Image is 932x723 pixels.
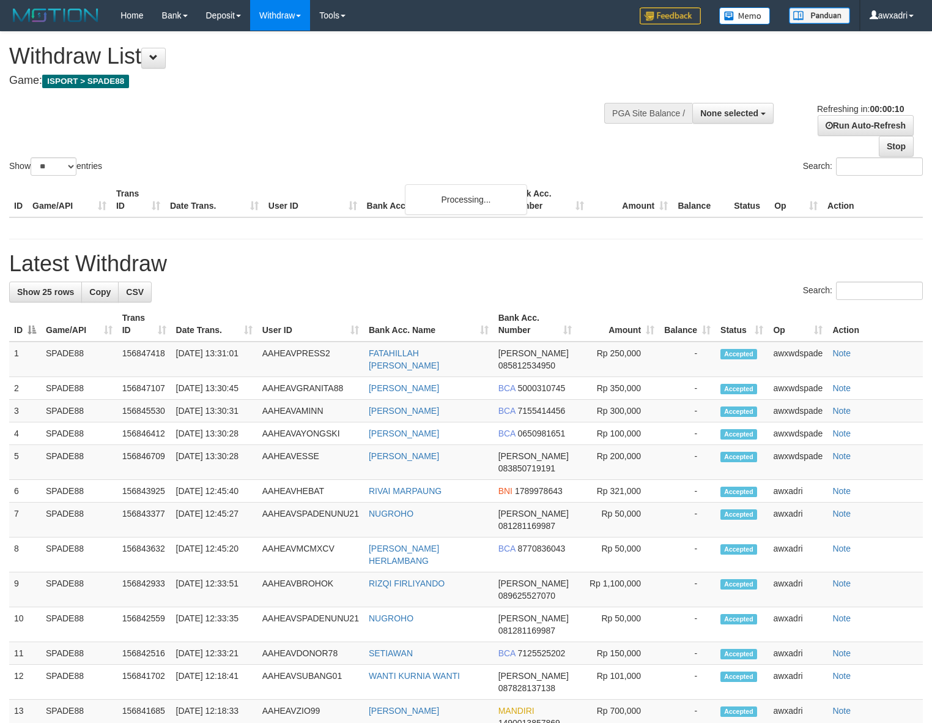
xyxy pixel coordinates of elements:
[498,626,555,635] span: Copy 081281169987 to clipboard
[768,377,827,400] td: awxwdspade
[171,665,257,700] td: [DATE] 12:18:41
[257,377,364,400] td: AAHEAVGRANITA88
[498,579,569,588] span: [PERSON_NAME]
[659,665,716,700] td: -
[9,665,41,700] td: 12
[768,480,827,503] td: awxadri
[9,6,102,24] img: MOTION_logo.png
[659,572,716,607] td: -
[41,342,117,377] td: SPADE88
[117,307,171,342] th: Trans ID: activate to sort column ascending
[720,509,757,520] span: Accepted
[832,429,851,438] a: Note
[257,642,364,665] td: AAHEAVDONOR78
[41,422,117,445] td: SPADE88
[9,252,923,276] h1: Latest Withdraw
[659,642,716,665] td: -
[498,648,516,658] span: BCA
[768,445,827,480] td: awxwdspade
[720,487,757,497] span: Accepted
[9,157,102,176] label: Show entries
[498,406,516,416] span: BCA
[832,406,851,416] a: Note
[659,503,716,538] td: -
[126,287,144,297] span: CSV
[171,503,257,538] td: [DATE] 12:45:27
[498,509,569,519] span: [PERSON_NAME]
[720,429,757,440] span: Accepted
[768,665,827,700] td: awxadri
[117,572,171,607] td: 156842933
[9,377,41,400] td: 2
[111,182,165,217] th: Trans ID
[9,307,41,342] th: ID: activate to sort column descending
[369,348,439,370] a: FATAHILLAH [PERSON_NAME]
[171,642,257,665] td: [DATE] 12:33:21
[577,572,659,607] td: Rp 1,100,000
[171,400,257,422] td: [DATE] 13:30:31
[17,287,74,297] span: Show 25 rows
[369,671,460,681] a: WANTI KURNIA WANTI
[832,348,851,358] a: Note
[171,342,257,377] td: [DATE] 13:31:01
[577,503,659,538] td: Rp 50,000
[257,538,364,572] td: AAHEAVMCMXCV
[117,538,171,572] td: 156843632
[604,103,692,124] div: PGA Site Balance /
[659,538,716,572] td: -
[9,422,41,445] td: 4
[41,445,117,480] td: SPADE88
[832,671,851,681] a: Note
[498,591,555,601] span: Copy 089625527070 to clipboard
[362,182,506,217] th: Bank Acc. Name
[498,361,555,370] span: Copy 085812534950 to clipboard
[494,307,577,342] th: Bank Acc. Number: activate to sort column ascending
[577,607,659,642] td: Rp 50,000
[257,445,364,480] td: AAHEAVESSE
[369,544,439,566] a: [PERSON_NAME] HERLAMBANG
[659,480,716,503] td: -
[577,538,659,572] td: Rp 50,000
[518,429,566,438] span: Copy 0650981651 to clipboard
[720,649,757,659] span: Accepted
[498,544,516,553] span: BCA
[9,75,609,87] h4: Game:
[117,480,171,503] td: 156843925
[720,579,757,590] span: Accepted
[257,307,364,342] th: User ID: activate to sort column ascending
[171,422,257,445] td: [DATE] 13:30:28
[257,342,364,377] td: AAHEAVPRESS2
[768,400,827,422] td: awxwdspade
[165,182,264,217] th: Date Trans.
[9,400,41,422] td: 3
[720,349,757,359] span: Accepted
[9,503,41,538] td: 7
[789,7,850,24] img: panduan.png
[41,377,117,400] td: SPADE88
[257,503,364,538] td: AAHEAVSPADENUNU21
[518,648,566,658] span: Copy 7125525202 to clipboard
[832,509,851,519] a: Note
[832,706,851,716] a: Note
[692,103,774,124] button: None selected
[836,282,923,300] input: Search:
[369,613,413,623] a: NUGROHO
[171,607,257,642] td: [DATE] 12:33:35
[498,486,512,496] span: BNI
[577,377,659,400] td: Rp 350,000
[498,463,555,473] span: Copy 083850719191 to clipboard
[369,486,442,496] a: RIVAI MARPAUNG
[659,307,716,342] th: Balance: activate to sort column ascending
[659,422,716,445] td: -
[518,406,566,416] span: Copy 7155414456 to clipboard
[498,613,569,623] span: [PERSON_NAME]
[118,282,152,302] a: CSV
[823,182,923,217] th: Action
[505,182,589,217] th: Bank Acc. Number
[720,672,757,682] span: Accepted
[659,445,716,480] td: -
[41,665,117,700] td: SPADE88
[117,422,171,445] td: 156846412
[9,445,41,480] td: 5
[369,429,439,438] a: [PERSON_NAME]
